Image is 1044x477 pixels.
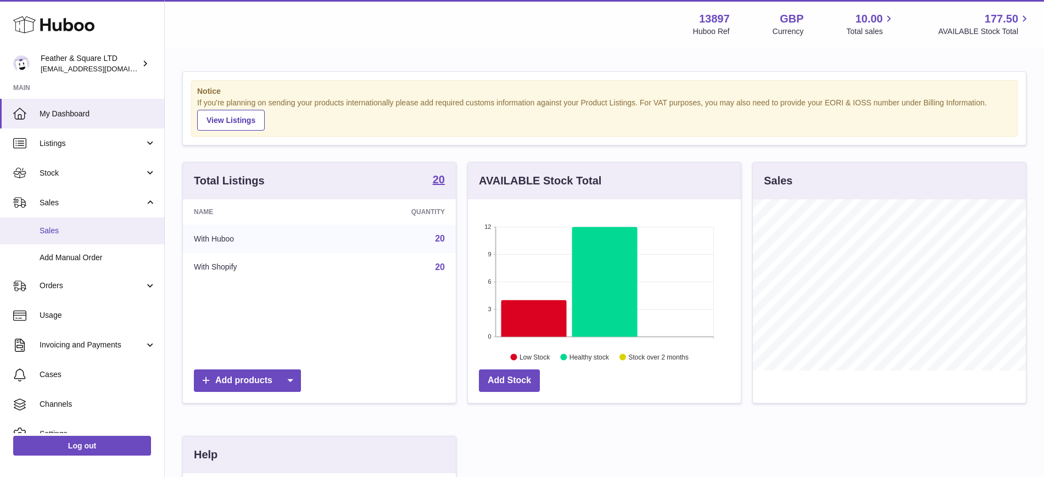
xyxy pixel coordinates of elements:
[40,198,144,208] span: Sales
[13,436,151,456] a: Log out
[764,173,792,188] h3: Sales
[183,225,330,253] td: With Huboo
[435,234,445,243] a: 20
[40,399,156,409] span: Channels
[855,12,883,26] span: 10.00
[41,53,139,74] div: Feather & Square LTD
[435,262,445,272] a: 20
[183,199,330,225] th: Name
[846,12,895,37] a: 10.00 Total sales
[693,26,730,37] div: Huboo Ref
[488,306,491,312] text: 3
[40,369,156,380] span: Cases
[488,333,491,340] text: 0
[699,12,730,26] strong: 13897
[40,310,156,321] span: Usage
[194,369,301,392] a: Add products
[479,173,601,188] h3: AVAILABLE Stock Total
[197,110,265,131] a: View Listings
[780,12,803,26] strong: GBP
[194,447,217,462] h3: Help
[40,280,144,291] span: Orders
[40,340,144,350] span: Invoicing and Payments
[40,226,156,236] span: Sales
[40,138,144,149] span: Listings
[40,252,156,263] span: Add Manual Order
[484,223,491,230] text: 12
[433,174,445,185] strong: 20
[846,26,895,37] span: Total sales
[628,353,688,361] text: Stock over 2 months
[194,173,265,188] h3: Total Listings
[183,253,330,282] td: With Shopify
[520,353,550,361] text: Low Stock
[488,251,491,257] text: 9
[330,199,456,225] th: Quantity
[938,12,1031,37] a: 177.50 AVAILABLE Stock Total
[41,64,161,73] span: [EMAIL_ADDRESS][DOMAIN_NAME]
[773,26,804,37] div: Currency
[40,109,156,119] span: My Dashboard
[40,429,156,439] span: Settings
[197,86,1012,97] strong: Notice
[985,12,1018,26] span: 177.50
[488,278,491,285] text: 6
[40,168,144,178] span: Stock
[570,353,610,361] text: Healthy stock
[479,369,540,392] a: Add Stock
[13,55,30,72] img: feathernsquare@gmail.com
[433,174,445,187] a: 20
[938,26,1031,37] span: AVAILABLE Stock Total
[197,98,1012,131] div: If you're planning on sending your products internationally please add required customs informati...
